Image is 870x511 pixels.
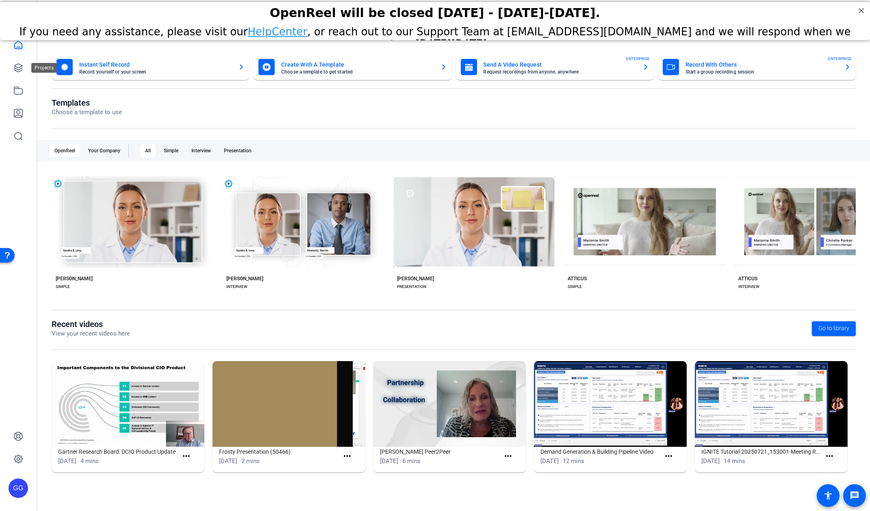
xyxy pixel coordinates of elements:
[397,284,426,290] div: PRESENTATION
[484,69,636,74] mat-card-subtitle: Request recordings from anyone, anywhere
[738,284,759,290] div: INTERVIEW
[79,60,232,69] mat-card-title: Instant Self Record
[568,275,587,282] div: ATTICUS
[484,60,636,69] mat-card-title: Send A Video Request
[664,451,674,461] mat-icon: more_horiz
[686,69,838,74] mat-card-subtitle: Start a group recording session
[380,447,500,457] h1: [PERSON_NAME] Peer2Peer
[187,144,216,157] div: Interview
[52,108,122,117] p: Choose a template to use
[850,491,859,500] mat-icon: message
[80,457,99,465] span: 4 mins
[540,447,660,457] h1: Demand Generation & Building Pipeline Video
[79,69,232,74] mat-card-subtitle: Record yourself or your screen
[626,56,650,62] span: ENTERPRISE
[724,457,745,465] span: 14 mins
[226,284,247,290] div: INTERVIEW
[658,54,856,80] button: Record With OthersStart a group recording sessionENTERPRISE
[812,321,856,336] a: Go to library
[10,4,860,18] div: OpenReel will be closed [DATE] - [DATE]-[DATE].
[828,56,852,62] span: ENTERPRISE
[58,447,178,457] h1: Gartner Research Board: DCIO Product Update
[50,144,80,157] div: OpenReel
[219,447,339,457] h1: Frosty Presentation (50466)
[52,361,204,447] img: Gartner Research Board: DCIO Product Update
[219,144,256,157] div: Presentation
[563,457,584,465] span: 12 mins
[58,457,76,465] span: [DATE]
[281,60,434,69] mat-card-title: Create With A Template
[52,54,250,80] button: Instant Self RecordRecord yourself or your screen
[402,457,421,465] span: 6 mins
[56,275,93,282] div: [PERSON_NAME]
[342,451,352,461] mat-icon: more_horiz
[373,361,526,447] img: Tracy Orr Peer2Peer
[281,69,434,74] mat-card-subtitle: Choose a template to get started
[534,361,687,447] img: Demand Generation & Building Pipeline Video
[52,319,130,329] h1: Recent videos
[31,63,57,73] div: Projects
[213,361,365,447] img: Frosty Presentation (50466)
[701,457,720,465] span: [DATE]
[254,54,451,80] button: Create With A TemplateChoose a template to get started
[738,275,757,282] div: ATTICUS
[181,451,191,461] mat-icon: more_horiz
[83,144,125,157] div: Your Company
[568,284,582,290] div: SIMPLE
[9,479,28,498] div: GG
[456,54,654,80] button: Send A Video RequestRequest recordings from anyone, anywhereENTERPRISE
[823,491,833,500] mat-icon: accessibility
[241,457,260,465] span: 2 mins
[19,24,850,48] span: If you need any assistance, please visit our , or reach out to our Support Team at [EMAIL_ADDRESS...
[824,451,835,461] mat-icon: more_horiz
[226,275,263,282] div: [PERSON_NAME]
[56,284,70,290] div: SIMPLE
[52,329,130,338] p: View your recent videos here
[247,24,307,36] a: HelpCenter
[818,324,849,333] span: Go to library
[686,60,838,69] mat-card-title: Record With Others
[159,144,183,157] div: Simple
[397,275,434,282] div: [PERSON_NAME]
[540,457,559,465] span: [DATE]
[380,457,398,465] span: [DATE]
[695,361,848,447] img: IGNITE Tutorial-20250721_153001-Meeting Recording
[52,98,122,108] h1: Templates
[219,457,237,465] span: [DATE]
[140,144,156,157] div: All
[503,451,513,461] mat-icon: more_horiz
[701,447,821,457] h1: IGNITE Tutorial-20250721_153001-Meeting Recording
